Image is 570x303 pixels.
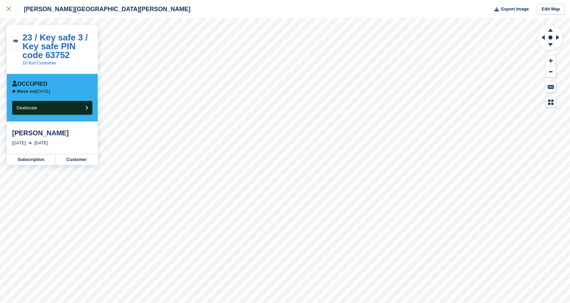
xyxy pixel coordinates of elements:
button: Keyboard Shortcuts [546,81,556,92]
button: Zoom In [546,55,556,66]
button: Export Image [490,4,529,15]
p: [DATE] [17,89,50,94]
div: Occupied [12,81,47,87]
a: 10 foot Container [23,60,56,65]
div: [PERSON_NAME][GEOGRAPHIC_DATA][PERSON_NAME] [18,5,190,13]
button: Map Legend [546,97,556,108]
span: Move out [17,89,36,94]
button: Zoom Out [546,66,556,78]
img: 10-ft-container.jpg [12,39,19,44]
a: 23 / Key safe 3 / Key safe PIN code 63752 [23,32,88,60]
span: Deallocate [17,105,37,110]
a: Edit Map [537,4,565,15]
span: Export Image [501,6,529,12]
div: [PERSON_NAME] [12,129,92,137]
a: Subscription [7,154,56,165]
div: [DATE] [34,140,48,146]
img: arrow-left-icn-90495f2de72eb5bd0bd1c3c35deca35cc13f817d75bef06ecd7c0b315636ce7e.svg [12,89,15,93]
button: Deallocate [12,101,92,115]
a: Customer [56,154,98,165]
img: arrow-right-light-icn-cde0832a797a2874e46488d9cf13f60e5c3a73dbe684e267c42b8395dfbc2abf.svg [28,142,32,144]
div: [DATE] [12,140,26,146]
